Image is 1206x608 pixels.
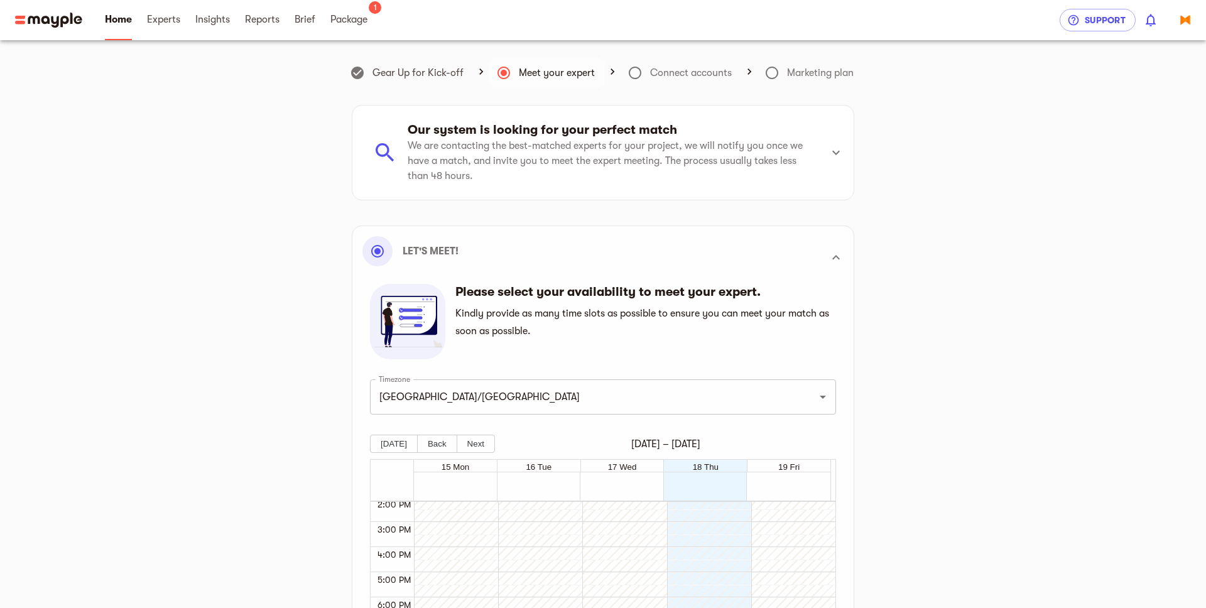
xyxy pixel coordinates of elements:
[330,12,367,27] span: Package
[374,524,414,535] span: 3:00 PM
[495,437,836,452] span: [DATE] – [DATE]
[372,64,464,82] h6: Gear Up for Kick-off
[1173,8,1198,33] img: GDGfRyiSOeZHdxumSv39
[362,236,844,279] div: Let's meet!
[442,462,469,472] button: 15 Mon
[295,12,315,27] span: Brief
[374,550,414,560] span: 4:00 PM
[408,138,811,183] p: We are contacting the best-matched experts for your project, we will notify you once we have a ma...
[245,12,280,27] span: Reports
[195,12,230,27] span: Insights
[650,64,732,82] h6: Connect accounts
[408,122,811,138] h6: Our system is looking for your perfect match
[457,435,495,453] button: Next
[814,388,832,406] button: Open
[787,64,854,82] h6: Marketing plan
[455,305,829,340] h6: Kindly provide as many time slots as possible to ensure you can meet your match as soon as possible.
[105,12,132,27] span: Home
[778,462,800,472] button: 19 Fri
[1060,9,1136,31] button: Support
[352,106,854,200] div: Our system is looking for your perfect matchWe are contacting the best-matched experts for your p...
[417,435,457,453] button: Back
[147,12,180,27] span: Experts
[608,462,637,472] button: 17 Wed
[374,575,414,585] span: 5:00 PM
[455,284,829,300] h6: Please select your availability to meet your expert.
[693,462,719,472] button: 18 Thu
[1070,13,1126,28] span: Support
[370,435,418,453] button: [DATE]
[519,64,595,82] h6: Meet your expert
[369,1,381,14] span: 1
[15,13,82,28] img: Main logo
[403,244,459,259] p: Let's meet!
[1136,5,1166,35] button: show 0 new notifications
[374,499,414,509] span: 2:00 PM
[526,462,551,472] button: 16 Tue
